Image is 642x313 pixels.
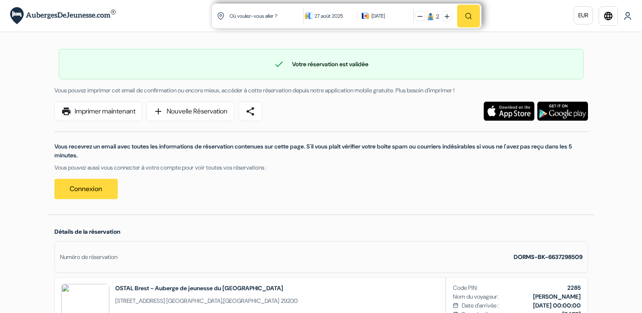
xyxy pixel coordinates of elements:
[229,5,305,26] input: Ville, université ou logement
[537,102,588,121] img: Téléchargez l'application gratuite
[603,11,613,21] i: language
[567,284,581,291] b: 2285
[245,106,255,116] span: share
[462,301,499,310] span: Date d'arrivée :
[54,179,118,199] a: Connexion
[54,228,120,235] span: Détails de la réservation
[153,106,163,116] span: add
[54,86,455,94] span: Vous pouvez imprimer cet email de confirmation ou encore mieux, accéder à cette réservation depui...
[533,293,581,300] b: [PERSON_NAME]
[223,297,279,305] span: [GEOGRAPHIC_DATA]
[115,297,165,305] span: [STREET_ADDRESS]
[10,7,116,24] img: AubergesDeJeunesse.com
[238,102,262,121] a: share
[166,297,222,305] span: [GEOGRAPHIC_DATA]
[305,12,312,19] img: calendarIcon icon
[533,302,581,309] b: [DATE] 00:00:00
[362,12,369,19] img: calendarIcon icon
[115,284,298,292] h2: OSTAL Brest - Auberge de jeunesse du [GEOGRAPHIC_DATA]
[436,12,439,21] div: 2
[59,59,583,69] div: Votre réservation est validée
[574,6,593,24] a: EUR
[314,12,353,20] div: 27 août 2025
[60,253,117,262] div: Numéro de réservation
[484,102,534,121] img: Téléchargez l'application gratuite
[61,106,71,116] span: print
[427,13,434,20] img: guest icon
[453,283,478,292] span: Code PIN:
[444,14,450,19] img: plus
[281,297,298,305] span: 29200
[54,163,588,172] p: Vous pouvez aussi vous connecter à votre compte pour voir toutes vos réservations :
[146,102,234,121] a: addNouvelle Réservation
[371,12,385,20] div: [DATE]
[514,253,582,261] strong: DORMS-BK-6637298509
[54,142,588,160] p: Vous recevrez un email avec toutes les informations de réservation contenues sur cette page. S'il...
[115,297,298,305] span: ,
[623,12,632,20] img: User Icon
[274,59,284,69] span: check
[453,292,498,301] span: Nom du voyageur:
[599,6,618,26] a: language
[417,14,423,19] img: minus
[217,12,225,20] img: location icon
[54,102,142,121] a: printImprimer maintenant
